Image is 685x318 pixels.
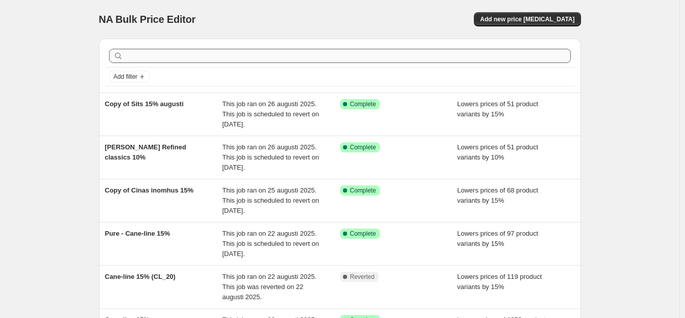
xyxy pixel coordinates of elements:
[105,100,184,108] span: Copy of Sits 15% augusti
[457,143,538,161] span: Lowers prices of 51 product variants by 10%
[105,143,186,161] span: [PERSON_NAME] Refined classics 10%
[350,230,376,238] span: Complete
[350,273,375,281] span: Reverted
[457,100,538,118] span: Lowers prices of 51 product variants by 15%
[109,71,150,83] button: Add filter
[457,273,542,291] span: Lowers prices of 119 product variants by 15%
[105,186,194,194] span: Copy of Cinas inomhus 15%
[222,143,319,171] span: This job ran on 26 augusti 2025. This job is scheduled to revert on [DATE].
[350,100,376,108] span: Complete
[457,230,538,247] span: Lowers prices of 97 product variants by 15%
[222,230,319,258] span: This job ran on 22 augusti 2025. This job is scheduled to revert on [DATE].
[222,100,319,128] span: This job ran on 26 augusti 2025. This job is scheduled to revert on [DATE].
[114,73,138,81] span: Add filter
[105,230,170,237] span: Pure - Cane-line 15%
[474,12,580,26] button: Add new price [MEDICAL_DATA]
[105,273,176,280] span: Cane-line 15% (CL_20)
[222,186,319,214] span: This job ran on 25 augusti 2025. This job is scheduled to revert on [DATE].
[99,14,196,25] span: NA Bulk Price Editor
[480,15,574,23] span: Add new price [MEDICAL_DATA]
[350,143,376,151] span: Complete
[222,273,317,301] span: This job ran on 22 augusti 2025. This job was reverted on 22 augusti 2025.
[350,186,376,195] span: Complete
[457,186,538,204] span: Lowers prices of 68 product variants by 15%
